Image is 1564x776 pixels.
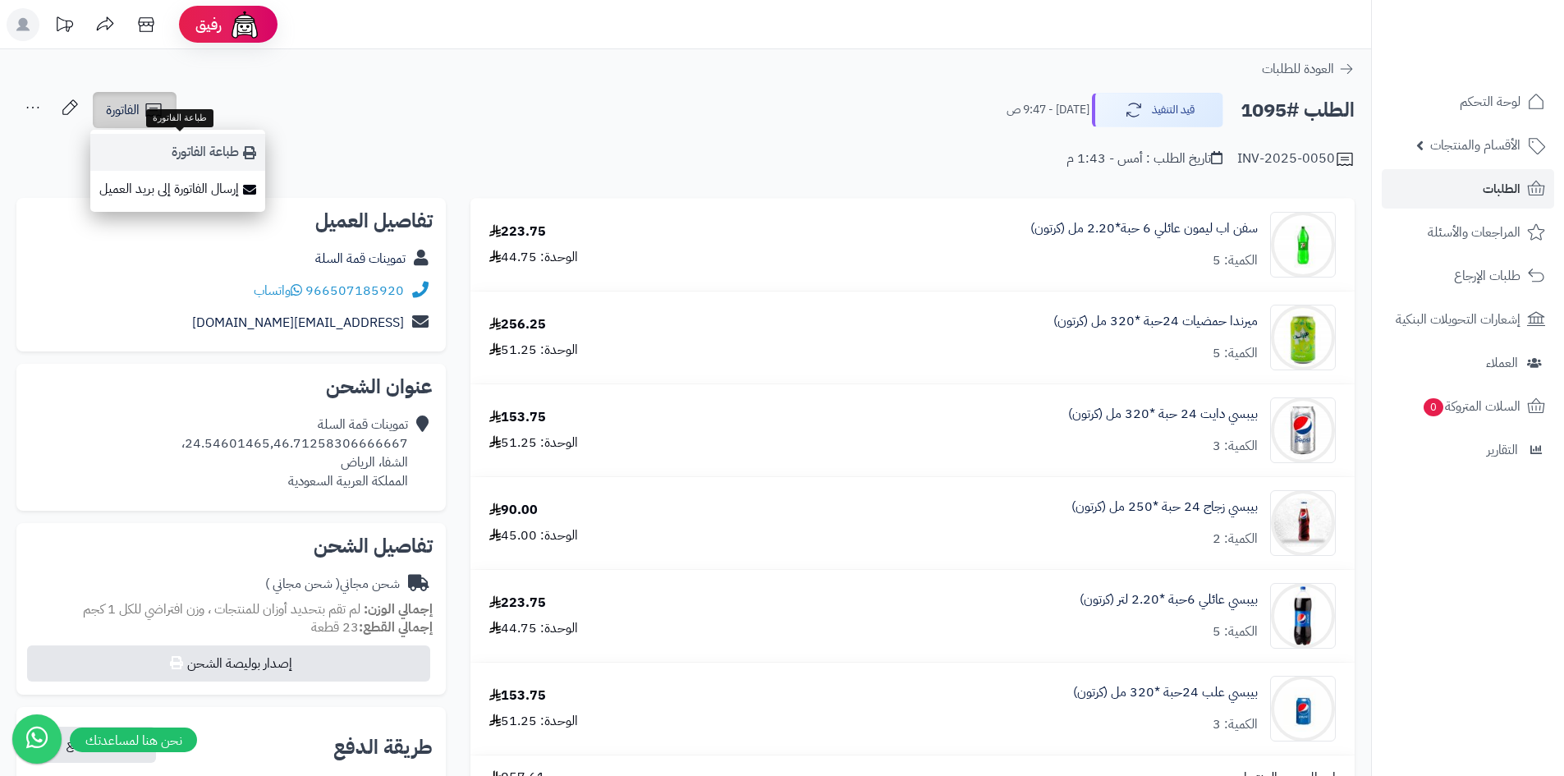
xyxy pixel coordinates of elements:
[27,645,430,682] button: إصدار بوليصة الشحن
[1382,387,1554,426] a: السلات المتروكة0
[30,377,433,397] h2: عنوان الشحن
[265,575,400,594] div: شحن مجاني
[305,281,404,301] a: 966507185920
[364,599,433,619] strong: إجمالي الوزن:
[311,618,433,637] small: 23 قطعة
[1030,219,1258,238] a: سفن اب ليمون عائلي 6 حبة*2.20 مل (كرتون)
[1382,256,1554,296] a: طلبات الإرجاع
[228,8,261,41] img: ai-face.png
[489,686,546,705] div: 153.75
[489,594,546,613] div: 223.75
[146,109,213,127] div: طباعة الفاتورة
[1237,149,1355,169] div: INV-2025-0050
[489,248,578,267] div: الوحدة: 44.75
[489,223,546,241] div: 223.75
[1382,82,1554,122] a: لوحة التحكم
[30,211,433,231] h2: تفاصيل العميل
[1213,530,1258,549] div: الكمية: 2
[1080,590,1258,609] a: بيبسي عائلي 6حبة *2.20 لتر (كرتون)
[1424,398,1443,416] span: 0
[1396,308,1520,331] span: إشعارات التحويلات البنكية
[1241,94,1355,127] h2: الطلب #1095
[265,574,340,594] span: ( شحن مجاني )
[1262,59,1334,79] span: العودة للطلبات
[1213,251,1258,270] div: الكمية: 5
[67,735,143,755] span: نسخ رابط الدفع
[333,737,433,757] h2: طريقة الدفع
[1382,213,1554,252] a: المراجعات والأسئلة
[192,313,404,333] a: [EMAIL_ADDRESS][DOMAIN_NAME]
[1213,715,1258,734] div: الكمية: 3
[1422,395,1520,418] span: السلات المتروكة
[1073,683,1258,702] a: بيبسي علب 24حبة *320 مل (كرتون)
[489,434,578,452] div: الوحدة: 51.25
[1454,264,1520,287] span: طلبات الإرجاع
[1092,93,1223,127] button: قيد التنفيذ
[106,100,140,120] span: الفاتورة
[181,416,408,490] div: تموينات قمة السلة 24.54601465,46.71258306666667، الشفا، الرياض المملكة العربية السعودية
[1382,343,1554,383] a: العملاء
[83,599,360,619] span: لم تقم بتحديد أوزان للمنتجات ، وزن افتراضي للكل 1 كجم
[1428,221,1520,244] span: المراجعات والأسئلة
[1262,59,1355,79] a: العودة للطلبات
[1271,490,1335,556] img: 1747593678-DaKbZ61wuzMtU803GphcjBnbaGIFEyWR-90x90.jpg
[44,8,85,45] a: تحديثات المنصة
[1271,676,1335,742] img: 1747594214-F4N7I6ut4KxqCwKXuHIyEbecxLiH4Cwr-90x90.jpg
[1483,177,1520,200] span: الطلبات
[195,15,222,34] span: رفيق
[489,408,546,427] div: 153.75
[1271,397,1335,463] img: 1747593334-qxF5OTEWerP7hB4NEyoyUFLqKCZryJZ6-90x90.jpg
[1382,430,1554,470] a: التقارير
[1007,102,1089,118] small: [DATE] - 9:47 ص
[93,92,177,128] a: الفاتورة
[1487,439,1518,461] span: التقارير
[1430,134,1520,157] span: الأقسام والمنتجات
[1071,498,1258,517] a: بيبسي زجاج 24 حبة *250 مل (كرتون)
[1271,305,1335,370] img: 1747566452-bf88d184-d280-4ea7-9331-9e3669ef-90x90.jpg
[30,536,433,556] h2: تفاصيل الشحن
[489,315,546,334] div: 256.25
[1271,212,1335,278] img: 1747541306-e6e5e2d5-9b67-463e-b81b-59a02ee4-90x90.jpg
[489,712,578,731] div: الوحدة: 51.25
[1486,351,1518,374] span: العملاء
[489,341,578,360] div: الوحدة: 51.25
[90,171,265,208] a: إرسال الفاتورة إلى بريد العميل
[315,249,406,269] a: تموينات قمة السلة
[359,618,433,637] strong: إجمالي القطع:
[1213,344,1258,363] div: الكمية: 5
[1460,90,1520,113] span: لوحة التحكم
[1068,405,1258,424] a: بيبسي دايت 24 حبة *320 مل (كرتون)
[1382,169,1554,209] a: الطلبات
[90,134,265,171] a: طباعة الفاتورة
[1053,312,1258,331] a: ميرندا حمضيات 24حبة *320 مل (كرتون)
[1271,583,1335,649] img: 1747594021-514wrKpr-GL._AC_SL1500-90x90.jpg
[489,619,578,638] div: الوحدة: 44.75
[254,281,302,301] a: واتساب
[1213,622,1258,641] div: الكمية: 5
[489,501,538,520] div: 90.00
[1066,149,1222,168] div: تاريخ الطلب : أمس - 1:43 م
[1382,300,1554,339] a: إشعارات التحويلات البنكية
[489,526,578,545] div: الوحدة: 45.00
[1213,437,1258,456] div: الكمية: 3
